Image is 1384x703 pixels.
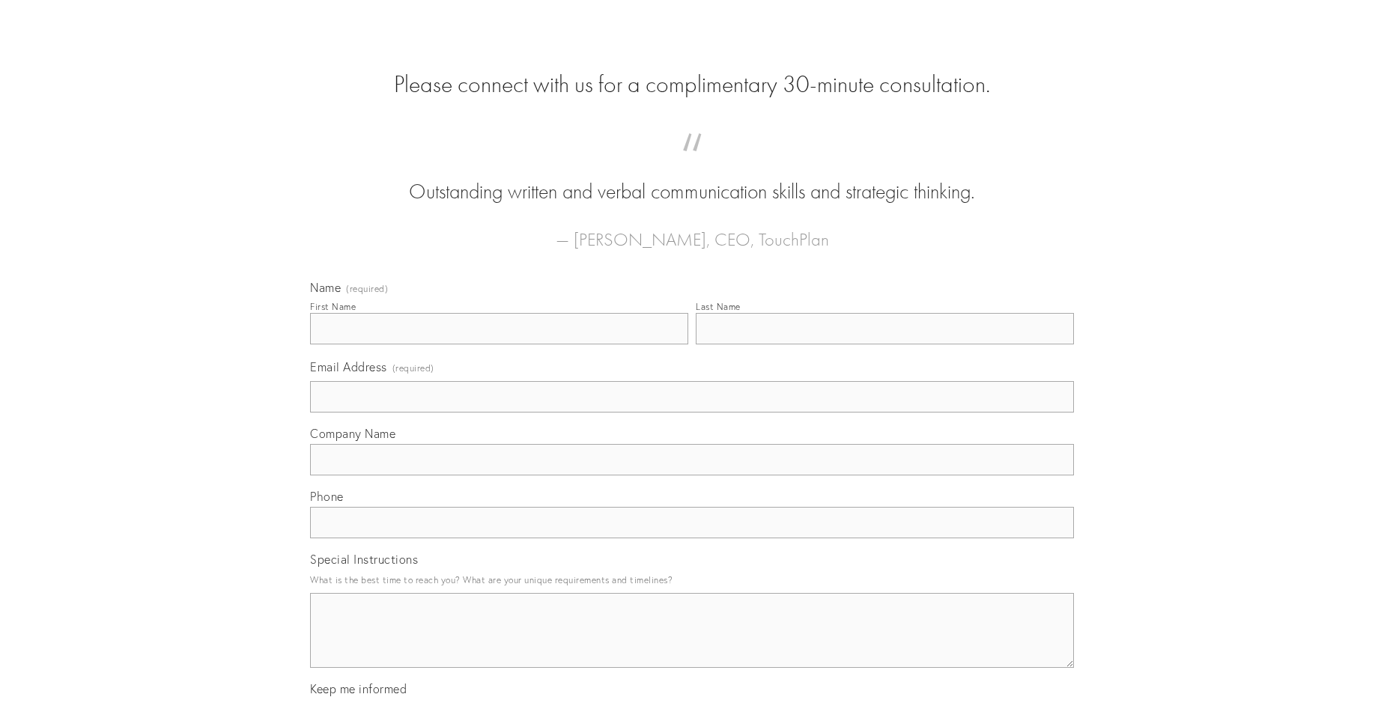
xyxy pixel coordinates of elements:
span: “ [334,148,1050,177]
span: Name [310,280,341,295]
figcaption: — [PERSON_NAME], CEO, TouchPlan [334,207,1050,255]
span: Company Name [310,426,395,441]
span: Keep me informed [310,681,407,696]
span: (required) [346,284,388,293]
div: Last Name [696,301,741,312]
p: What is the best time to reach you? What are your unique requirements and timelines? [310,570,1074,590]
span: (required) [392,358,434,378]
blockquote: Outstanding written and verbal communication skills and strategic thinking. [334,148,1050,207]
h2: Please connect with us for a complimentary 30-minute consultation. [310,70,1074,99]
div: First Name [310,301,356,312]
span: Phone [310,489,344,504]
span: Email Address [310,359,387,374]
span: Special Instructions [310,552,418,567]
